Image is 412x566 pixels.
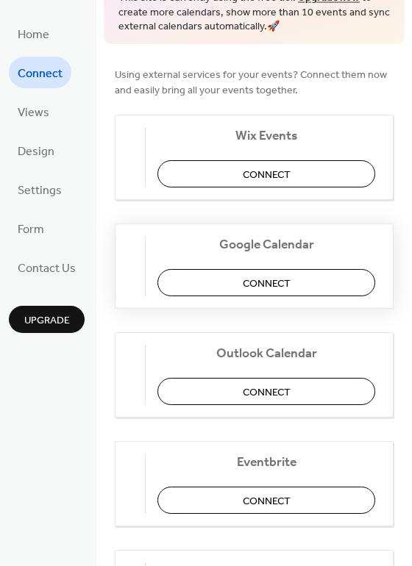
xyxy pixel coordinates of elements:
[9,135,63,166] a: Design
[18,257,76,280] span: Contact Us
[18,218,44,241] span: Form
[157,269,375,296] button: Connect
[18,62,63,85] span: Connect
[9,173,71,205] a: Settings
[157,378,375,405] button: Connect
[9,212,53,244] a: Form
[157,160,375,187] button: Connect
[18,179,62,202] span: Settings
[157,487,375,514] button: Connect
[243,384,291,400] span: Connect
[243,276,291,291] span: Connect
[9,251,85,283] a: Contact Us
[24,313,70,329] span: Upgrade
[157,345,375,361] span: Outlook Calendar
[157,237,375,252] span: Google Calendar
[9,18,58,49] a: Home
[115,67,394,98] span: Using external services for your events? Connect them now and easily bring all your events together.
[18,140,54,163] span: Design
[9,306,85,333] button: Upgrade
[243,167,291,182] span: Connect
[9,96,58,127] a: Views
[9,57,71,88] a: Connect
[18,101,49,124] span: Views
[157,128,375,143] span: Wix Events
[243,493,291,509] span: Connect
[18,24,49,46] span: Home
[157,454,375,470] span: Eventbrite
